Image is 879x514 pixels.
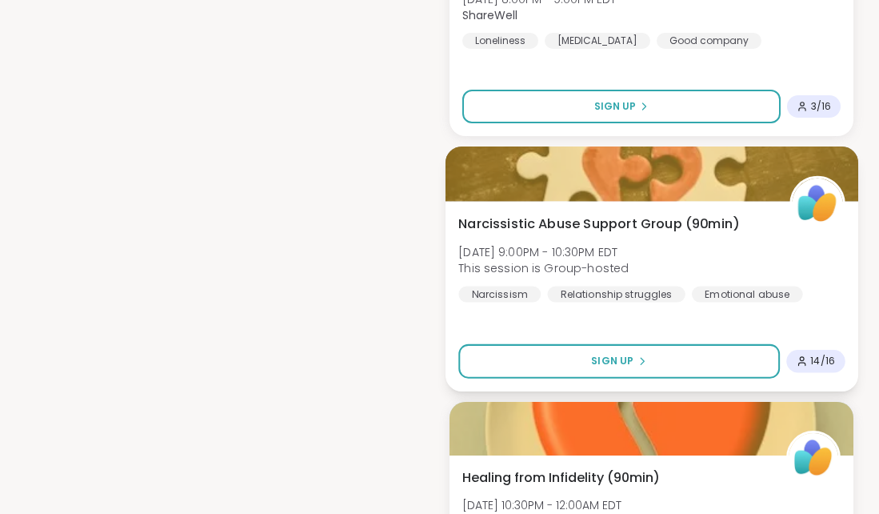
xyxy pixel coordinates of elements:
[458,214,739,233] span: Narcissistic Abuse Support Group (90min)
[791,178,841,228] img: ShareWell
[591,354,633,368] span: Sign Up
[462,90,781,123] button: Sign Up
[594,99,636,114] span: Sign Up
[789,433,838,483] img: ShareWell
[462,497,629,513] span: [DATE] 10:30PM - 12:00AM EDT
[462,33,538,49] div: Loneliness
[547,286,685,302] div: Relationship struggles
[545,33,650,49] div: [MEDICAL_DATA]
[458,343,779,378] button: Sign Up
[810,355,835,367] span: 14 / 16
[462,468,660,488] span: Healing from Infidelity (90min)
[458,286,541,302] div: Narcissism
[462,7,517,23] b: ShareWell
[691,286,802,302] div: Emotional abuse
[458,243,629,259] span: [DATE] 9:00PM - 10:30PM EDT
[657,33,761,49] div: Good company
[458,259,629,275] span: This session is Group-hosted
[811,100,831,113] span: 3 / 16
